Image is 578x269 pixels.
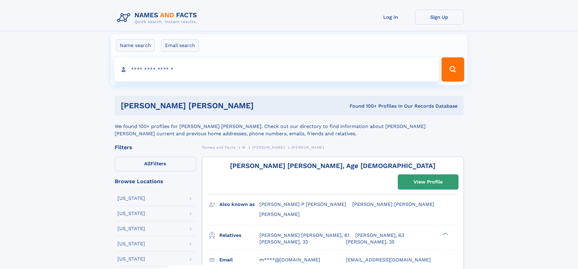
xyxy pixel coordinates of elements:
input: search input [114,57,439,82]
label: Name search [116,39,155,52]
img: Logo Names and Facts [115,10,202,26]
div: Found 100+ Profiles In Our Records Database [302,103,458,109]
a: M [242,143,245,151]
div: Filters [115,145,196,150]
a: Sign Up [415,10,464,25]
span: [PERSON_NAME] P [PERSON_NAME] [259,201,346,207]
h3: Relatives [219,230,259,240]
a: [PERSON_NAME] [PERSON_NAME], Age [DEMOGRAPHIC_DATA] [230,162,435,170]
a: [PERSON_NAME], 33 [259,239,308,245]
h1: [PERSON_NAME] [PERSON_NAME] [121,102,302,109]
div: We found 100+ profiles for [PERSON_NAME] [PERSON_NAME]. Check out our directory to find informati... [115,116,464,137]
h3: Also known as [219,199,259,210]
label: Email search [161,39,199,52]
span: All [144,161,150,166]
span: [PERSON_NAME] [PERSON_NAME] [352,201,434,207]
div: [US_STATE] [117,211,145,216]
label: Filters [115,157,196,171]
div: [US_STATE] [117,241,145,246]
span: [PERSON_NAME] [252,145,285,150]
span: [PERSON_NAME] [259,211,300,217]
div: View Profile [414,175,443,189]
a: Log In [367,10,415,25]
div: Browse Locations [115,179,196,184]
a: [PERSON_NAME], 35 [346,239,394,245]
button: Search Button [441,57,464,82]
div: ❯ [441,232,448,236]
span: M [242,145,245,150]
h3: Email [219,255,259,265]
div: [US_STATE] [117,196,145,201]
a: [PERSON_NAME], 63 [355,232,404,239]
span: [EMAIL_ADDRESS][DOMAIN_NAME] [346,257,431,263]
a: [PERSON_NAME] [252,143,285,151]
a: View Profile [398,175,458,189]
a: Names and Facts [202,143,235,151]
div: [US_STATE] [117,257,145,261]
span: [PERSON_NAME] [292,145,324,150]
a: [PERSON_NAME] [PERSON_NAME], 61 [259,232,349,239]
div: [US_STATE] [117,226,145,231]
